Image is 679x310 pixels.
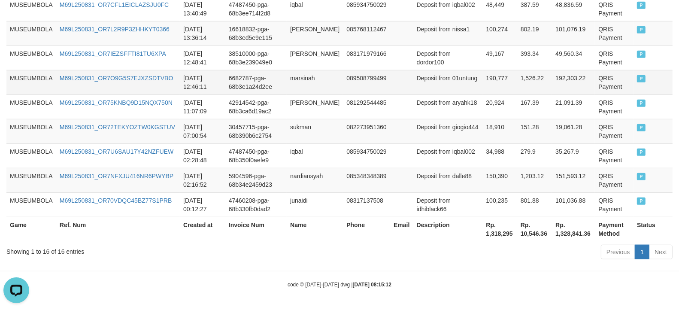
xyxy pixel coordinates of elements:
a: M69L250831_OR7IEZSFFTI81TU6XPA [60,50,166,57]
td: 35,267.9 [552,143,595,168]
td: [PERSON_NAME] [287,46,343,70]
td: 101,076.19 [552,21,595,46]
button: Open LiveChat chat widget [3,3,29,29]
th: Rp. 1,328,841.36 [552,217,595,241]
td: junaidi [287,192,343,217]
a: 1 [635,245,649,259]
td: 49,560.34 [552,46,595,70]
a: Next [649,245,673,259]
td: QRIS Payment [595,21,634,46]
td: 801.88 [517,192,552,217]
span: PAID [637,2,646,9]
td: 16618832-pga-68b3ed5e9e115 [225,21,287,46]
td: sukman [287,119,343,143]
a: M69L250831_OR75KNBQ9D15NQX750N [60,99,173,106]
a: M69L250831_OR7L2R9P3ZHHKYT0366 [60,26,170,33]
td: 802.19 [517,21,552,46]
td: MUSEUMBOLA [6,94,56,119]
span: PAID [637,51,646,58]
td: 151,593.12 [552,168,595,192]
small: code © [DATE]-[DATE] dwg | [288,282,391,288]
td: 34,988 [482,143,517,168]
a: M69L250831_OR7CFL1EICLAZSJU0FC [60,1,169,8]
td: [DATE] 11:07:09 [180,94,225,119]
td: 6682787-pga-68b3e1a24d2ee [225,70,287,94]
td: 30457715-pga-68b390b6c2754 [225,119,287,143]
td: [DATE] 12:48:41 [180,46,225,70]
a: M69L250831_OR7O9G5S7EJXZSDTVBO [60,75,173,82]
th: Phone [343,217,390,241]
td: QRIS Payment [595,119,634,143]
td: MUSEUMBOLA [6,192,56,217]
td: marsinah [287,70,343,94]
td: MUSEUMBOLA [6,21,56,46]
span: PAID [637,198,646,205]
th: Rp. 10,546.36 [517,217,552,241]
td: 192,303.22 [552,70,595,94]
td: [DATE] 07:00:54 [180,119,225,143]
td: 101,036.88 [552,192,595,217]
td: 38510000-pga-68b3e239049e0 [225,46,287,70]
td: Deposit from giogio444 [413,119,483,143]
td: MUSEUMBOLA [6,168,56,192]
td: MUSEUMBOLA [6,70,56,94]
td: [PERSON_NAME] [287,21,343,46]
td: 18,910 [482,119,517,143]
td: Deposit from idhiblack66 [413,192,483,217]
div: Showing 1 to 16 of 16 entries [6,244,276,256]
th: Ref. Num [56,217,180,241]
td: nardiansyah [287,168,343,192]
td: 49,167 [482,46,517,70]
td: 1,203.12 [517,168,552,192]
td: 47460208-pga-68b330fb0dad2 [225,192,287,217]
td: Deposit from dalle88 [413,168,483,192]
th: Name [287,217,343,241]
td: 150,390 [482,168,517,192]
td: iqbal [287,143,343,168]
span: PAID [637,149,646,156]
span: PAID [637,75,646,82]
td: QRIS Payment [595,94,634,119]
td: 279.9 [517,143,552,168]
td: 167.39 [517,94,552,119]
td: 21,091.39 [552,94,595,119]
td: QRIS Payment [595,46,634,70]
td: 20,924 [482,94,517,119]
td: 085934750029 [343,143,390,168]
td: 19,061.28 [552,119,595,143]
td: 151.28 [517,119,552,143]
td: MUSEUMBOLA [6,143,56,168]
td: [DATE] 00:12:27 [180,192,225,217]
a: M69L250831_OR72TEKYOZTW0KGSTUV [60,124,175,131]
td: 083171979166 [343,46,390,70]
td: 5904596-pga-68b34e2459d23 [225,168,287,192]
td: 393.34 [517,46,552,70]
td: [PERSON_NAME] [287,94,343,119]
a: M69L250831_OR70VDQC45BZ77S1PRB [60,197,172,204]
th: Status [634,217,673,241]
span: PAID [637,26,646,33]
th: Created at [180,217,225,241]
span: PAID [637,124,646,131]
td: Deposit from nissa1 [413,21,483,46]
td: QRIS Payment [595,70,634,94]
a: M69L250831_OR7NFXJU416NR6PWYBP [60,173,173,179]
td: [DATE] 12:46:11 [180,70,225,94]
strong: [DATE] 08:15:12 [353,282,391,288]
td: 085348348389 [343,168,390,192]
th: Description [413,217,483,241]
td: 190,777 [482,70,517,94]
td: Deposit from dordor100 [413,46,483,70]
span: PAID [637,173,646,180]
td: QRIS Payment [595,192,634,217]
td: [DATE] 02:16:52 [180,168,225,192]
td: 100,235 [482,192,517,217]
td: 42914542-pga-68b3ca6d19ac2 [225,94,287,119]
td: Deposit from 01untung [413,70,483,94]
th: Game [6,217,56,241]
th: Rp. 1,318,295 [482,217,517,241]
td: 089508799499 [343,70,390,94]
td: 085768112467 [343,21,390,46]
td: [DATE] 13:36:14 [180,21,225,46]
td: 47487450-pga-68b350f0aefe9 [225,143,287,168]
